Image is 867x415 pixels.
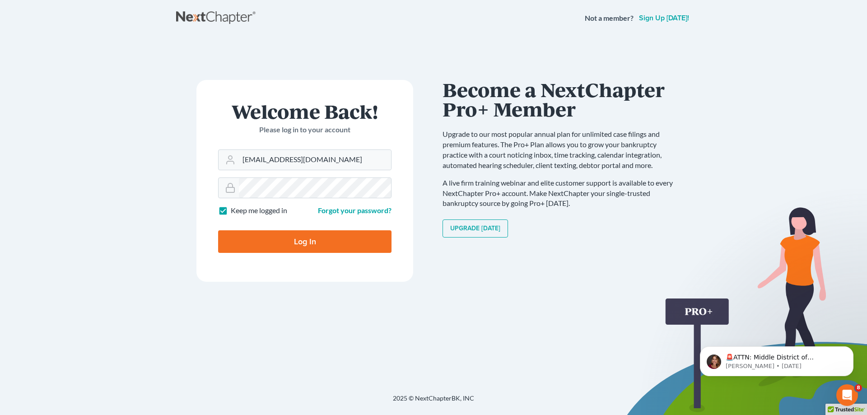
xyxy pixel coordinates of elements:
[218,102,392,121] h1: Welcome Back!
[218,230,392,253] input: Log In
[836,384,858,406] iframe: Intercom live chat
[218,125,392,135] p: Please log in to your account
[637,14,691,22] a: Sign up [DATE]!
[176,394,691,410] div: 2025 © NextChapterBK, INC
[443,80,682,118] h1: Become a NextChapter Pro+ Member
[231,205,287,216] label: Keep me logged in
[239,150,391,170] input: Email Address
[585,13,634,23] strong: Not a member?
[443,178,682,209] p: A live firm training webinar and elite customer support is available to every NextChapter Pro+ ac...
[855,384,862,392] span: 8
[443,129,682,170] p: Upgrade to our most popular annual plan for unlimited case filings and premium features. The Pro+...
[443,219,508,238] a: Upgrade [DATE]
[318,206,392,214] a: Forgot your password?
[686,327,867,391] iframe: Intercom notifications message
